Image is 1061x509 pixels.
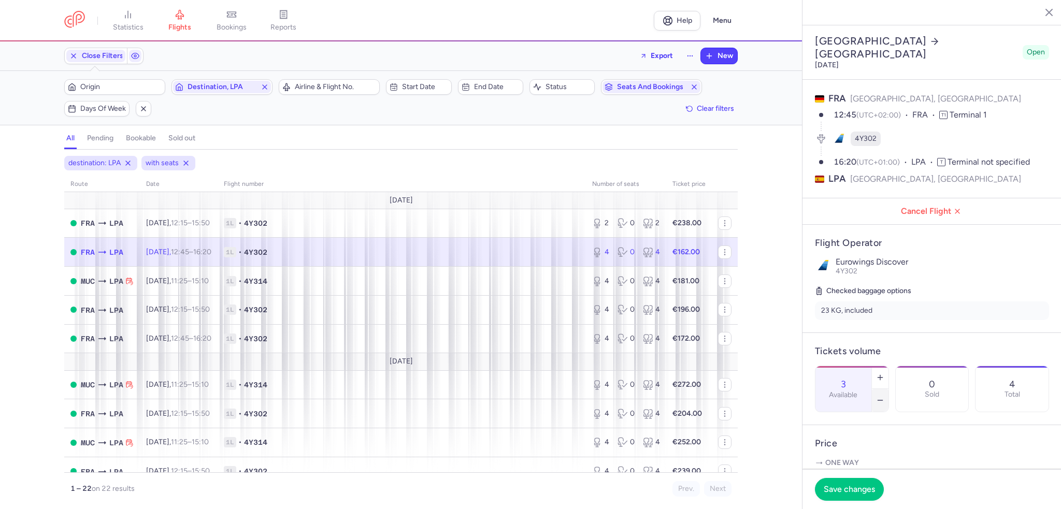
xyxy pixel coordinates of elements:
span: Terminal 1 [950,110,987,120]
button: End date [458,79,523,95]
button: Export [633,48,680,64]
span: Days of week [80,105,126,113]
time: 12:45 [171,248,189,256]
span: [GEOGRAPHIC_DATA], [GEOGRAPHIC_DATA] [850,172,1021,185]
span: Gran Canaria, Las Palmas de Gran Canaria, Spain [109,466,123,477]
span: 4Y302 [244,466,267,476]
span: – [171,409,210,418]
span: • [238,437,242,447]
div: 4 [643,247,660,257]
div: 0 [618,218,635,228]
span: Gran Canaria, Las Palmas de Gran Canaria, Spain [109,408,123,419]
span: – [171,467,210,475]
time: 11:25 [171,277,188,285]
span: flights [168,23,191,32]
span: 4Y314 [244,276,267,286]
strong: €172.00 [672,334,700,343]
span: reports [270,23,296,32]
span: Frankfurt International Airport, Frankfurt am Main, Germany [81,217,95,229]
span: statistics [113,23,144,32]
strong: €181.00 [672,277,699,285]
p: 0 [929,379,935,389]
span: OPEN [70,336,77,342]
span: LPA [828,172,846,185]
div: 0 [618,409,635,419]
a: Help [654,11,700,31]
span: • [238,247,242,257]
span: [DATE], [146,380,209,389]
time: 12:45 [171,334,189,343]
span: Help [677,17,692,24]
span: [DATE] [390,196,413,205]
button: New [701,48,737,64]
span: • [238,218,242,228]
span: Gran Canaria, Las Palmas de Gran Canaria, Spain [109,437,123,448]
span: with seats [146,158,179,168]
span: – [171,438,209,446]
span: Airline & Flight No. [295,83,376,91]
strong: 1 – 22 [70,484,92,493]
strong: €196.00 [672,305,700,314]
span: 1L [224,276,236,286]
span: • [238,466,242,476]
span: [DATE], [146,334,211,343]
time: 12:15 [171,219,188,227]
span: 4Y302 [244,247,267,257]
time: 16:20 [834,157,856,167]
span: Frankfurt International Airport, Frankfurt am Main, Germany [81,466,95,477]
div: 4 [643,304,660,315]
span: [GEOGRAPHIC_DATA], [GEOGRAPHIC_DATA] [850,94,1021,104]
h2: [GEOGRAPHIC_DATA] [GEOGRAPHIC_DATA] [815,35,1019,61]
span: • [238,304,242,315]
div: 4 [592,304,609,315]
th: number of seats [586,177,666,192]
figure: 4Y airline logo [832,132,847,146]
strong: €252.00 [672,438,701,446]
span: Franz Josef Strauss, Munich, Germany [81,437,95,448]
th: route [64,177,140,192]
span: (UTC+02:00) [856,111,901,120]
span: OPEN [70,220,77,226]
span: Close Filters [82,52,123,60]
span: 4Y302 [244,409,267,419]
span: Frankfurt International Airport, Frankfurt am Main, Germany [81,408,95,419]
span: Gran Canaria, Las Palmas de Gran Canaria, Spain [109,379,123,390]
div: 0 [618,304,635,315]
button: Clear filters [682,101,738,117]
span: – [171,380,209,389]
span: 4Y314 [244,437,267,447]
span: Franz Josef Strauss, Munich, Germany [81,275,95,287]
a: bookings [206,9,257,32]
a: statistics [102,9,154,32]
span: 4Y302 [244,304,267,315]
div: 2 [643,218,660,228]
time: 12:45 [834,110,856,120]
button: Menu [707,11,738,31]
time: 15:10 [192,438,209,446]
span: OPEN [70,307,77,313]
p: 4 [1009,379,1015,389]
span: Cancel Flight [811,207,1053,216]
time: 12:15 [171,305,188,314]
span: 1L [224,466,236,476]
span: [DATE], [146,277,209,285]
h4: pending [87,134,113,143]
span: – [171,305,210,314]
span: 1L [224,409,236,419]
button: Prev. [672,481,700,497]
button: Start date [386,79,451,95]
span: Origin [80,83,162,91]
span: Seats and bookings [617,83,686,91]
h4: Tickets volume [815,345,1049,357]
div: 4 [592,437,609,447]
span: • [238,333,242,344]
a: flights [154,9,206,32]
time: 15:50 [192,219,210,227]
span: [DATE], [146,305,210,314]
span: Gran Canaria, Las Palmas de Gran Canaria, Spain [109,304,123,316]
p: Sold [925,390,939,399]
div: 2 [592,218,609,228]
span: Terminal not specified [948,157,1030,167]
span: OPEN [70,468,77,474]
span: Save changes [824,485,875,494]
